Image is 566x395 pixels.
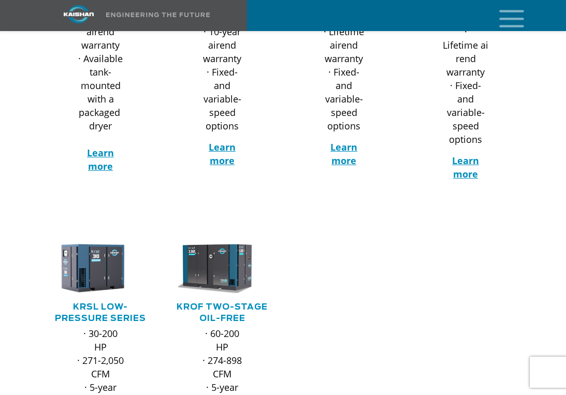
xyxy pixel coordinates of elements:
[178,243,267,294] div: krof132
[40,5,118,23] img: kaishan logo
[495,7,513,24] a: mobile menu
[55,303,146,323] a: KRSL Low-Pressure Series
[209,141,236,167] a: Learn more
[170,243,259,294] img: krof132
[177,303,268,323] a: KROF TWO-STAGE OIL-FREE
[49,243,137,294] img: krsl30
[87,147,114,172] a: Learn more
[56,243,145,294] div: krsl30
[452,154,479,180] a: Learn more
[330,141,357,167] a: Learn more
[106,12,210,17] img: Engineering the future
